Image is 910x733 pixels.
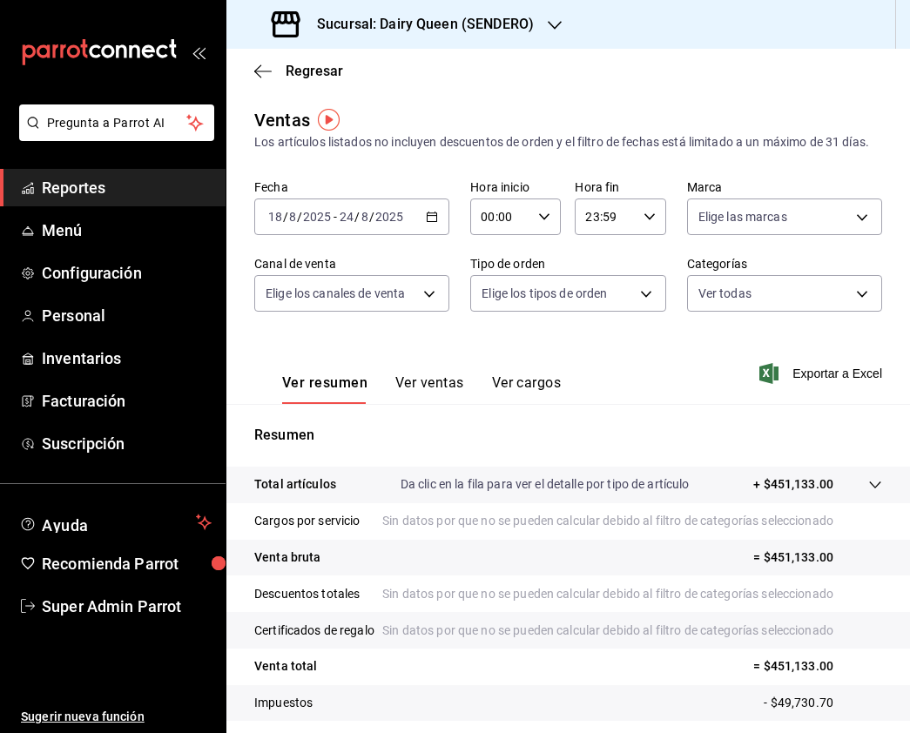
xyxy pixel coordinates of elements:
img: Tooltip marker [318,109,340,131]
p: Da clic en la fila para ver el detalle por tipo de artículo [401,475,690,494]
a: Pregunta a Parrot AI [12,126,214,145]
span: Recomienda Parrot [42,552,212,575]
span: / [297,210,302,224]
input: ---- [374,210,404,224]
span: / [354,210,360,224]
input: -- [267,210,283,224]
button: Ver cargos [492,374,562,404]
button: Ver ventas [395,374,464,404]
button: open_drawer_menu [192,45,206,59]
p: = $451,133.00 [753,548,882,567]
span: Inventarios [42,346,212,370]
input: -- [361,210,369,224]
p: Venta total [254,657,317,676]
div: Los artículos listados no incluyen descuentos de orden y el filtro de fechas está limitado a un m... [254,133,882,151]
span: Ayuda [42,512,189,533]
h3: Sucursal: Dairy Queen (SENDERO) [303,14,534,35]
span: Elige las marcas [698,208,787,225]
label: Hora inicio [470,181,561,193]
label: Marca [687,181,882,193]
span: Super Admin Parrot [42,595,212,618]
p: Descuentos totales [254,585,360,603]
span: Suscripción [42,432,212,455]
p: Sin datos por que no se pueden calcular debido al filtro de categorías seleccionado [382,585,882,603]
span: Regresar [286,63,343,79]
span: Menú [42,219,212,242]
p: Certificados de regalo [254,622,374,640]
p: Total artículos [254,475,336,494]
p: Resumen [254,425,882,446]
div: Ventas [254,107,310,133]
span: - [334,210,337,224]
p: Cargos por servicio [254,512,361,530]
input: -- [339,210,354,224]
span: Configuración [42,261,212,285]
label: Hora fin [575,181,665,193]
button: Ver resumen [282,374,367,404]
span: Elige los canales de venta [266,285,405,302]
label: Canal de venta [254,258,449,270]
span: / [283,210,288,224]
button: Regresar [254,63,343,79]
span: Sugerir nueva función [21,708,212,726]
input: -- [288,210,297,224]
span: Reportes [42,176,212,199]
div: navigation tabs [282,374,561,404]
span: Elige los tipos de orden [482,285,607,302]
span: Pregunta a Parrot AI [47,114,187,132]
span: Facturación [42,389,212,413]
p: Sin datos por que no se pueden calcular debido al filtro de categorías seleccionado [382,622,882,640]
p: + $451,133.00 [753,475,833,494]
p: Sin datos por que no se pueden calcular debido al filtro de categorías seleccionado [382,512,882,530]
p: = $451,133.00 [753,657,882,676]
span: Ver todas [698,285,752,302]
button: Pregunta a Parrot AI [19,104,214,141]
p: Impuestos [254,694,313,712]
span: / [369,210,374,224]
label: Categorías [687,258,882,270]
p: - $49,730.70 [764,694,882,712]
label: Tipo de orden [470,258,665,270]
label: Fecha [254,181,449,193]
button: Exportar a Excel [763,363,882,384]
input: ---- [302,210,332,224]
p: Venta bruta [254,548,320,567]
span: Personal [42,304,212,327]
